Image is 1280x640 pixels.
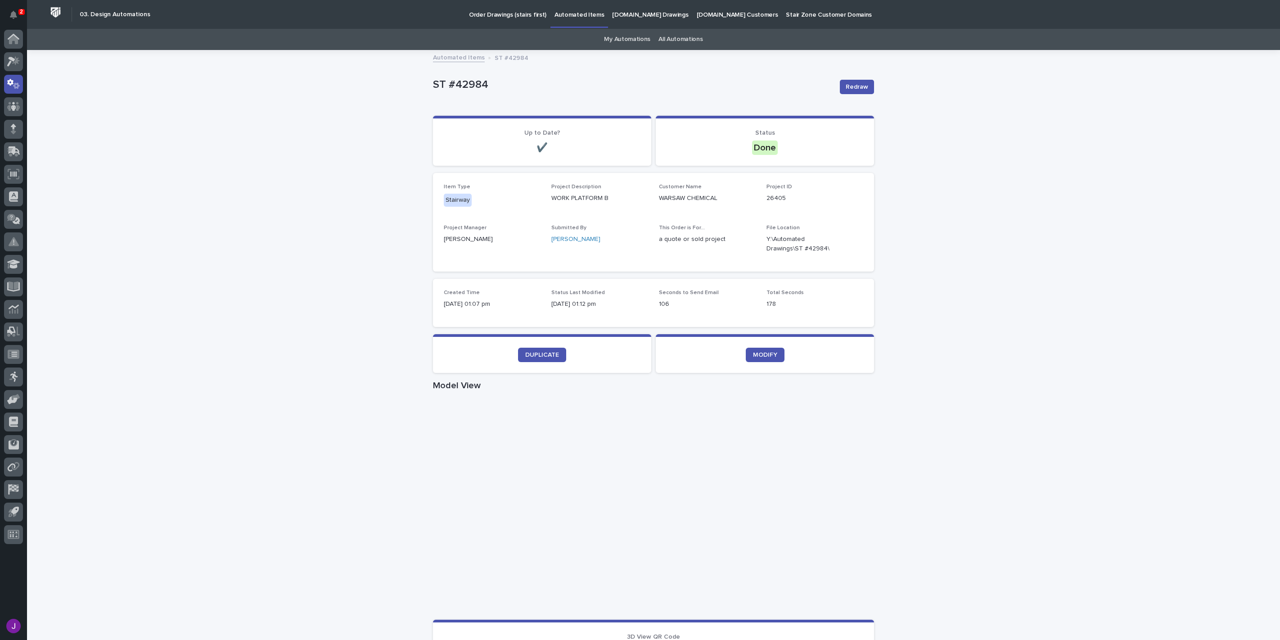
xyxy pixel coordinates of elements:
[840,80,874,94] button: Redraw
[11,11,23,25] div: Notifications2
[766,300,863,309] p: 178
[524,130,560,136] span: Up to Date?
[433,380,874,391] h1: Model View
[766,194,863,203] p: 26405
[627,634,680,640] span: 3D View QR Code
[753,352,777,358] span: MODIFY
[659,225,705,231] span: This Order is For...
[766,225,800,231] span: File Location
[495,52,528,62] p: ST #42984
[47,4,64,21] img: Workspace Logo
[525,352,559,358] span: DUPLICATE
[4,5,23,24] button: Notifications
[752,141,778,155] div: Done
[80,11,150,18] h2: 03. Design Automations
[444,290,480,295] span: Created Time
[518,348,566,362] a: DUPLICATE
[4,617,23,635] button: users-avatar
[659,300,756,309] p: 106
[551,184,601,190] span: Project Description
[433,395,874,620] iframe: Model View
[444,142,640,153] p: ✔️
[433,52,485,62] a: Automated Items
[444,225,487,231] span: Project Manager
[766,235,842,254] : Y:\Automated Drawings\ST #42984\
[551,225,586,231] span: Submitted By
[846,82,868,91] span: Redraw
[766,184,792,190] span: Project ID
[444,300,541,309] p: [DATE] 01:07 pm
[755,130,775,136] span: Status
[20,9,23,15] p: 2
[746,348,784,362] a: MODIFY
[766,290,804,295] span: Total Seconds
[433,78,833,91] p: ST #42984
[659,290,719,295] span: Seconds to Send Email
[444,194,472,207] div: Stairway
[551,235,600,244] a: [PERSON_NAME]
[604,29,650,50] a: My Automations
[658,29,703,50] a: All Automations
[444,235,541,244] p: [PERSON_NAME]
[659,194,756,203] p: WARSAW CHEMICAL
[659,184,702,190] span: Customer Name
[551,194,648,203] p: WORK PLATFORM B
[659,235,756,244] p: a quote or sold project
[551,300,648,309] p: [DATE] 01:12 pm
[551,290,605,295] span: Status Last Modified
[444,184,470,190] span: Item Type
